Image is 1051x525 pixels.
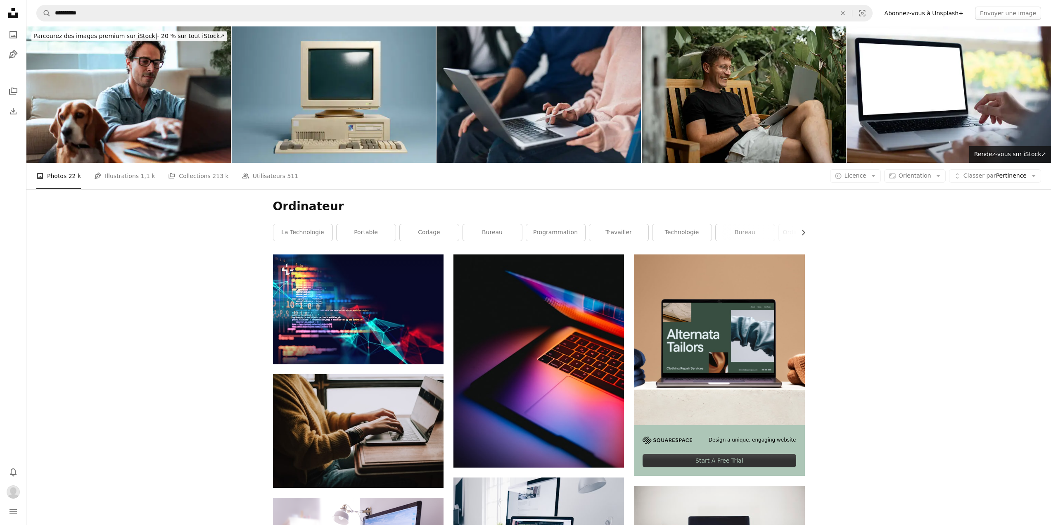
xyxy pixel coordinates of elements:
[273,254,444,364] img: Expérience de la technologie abstraite du code de programmation du développeur de logiciels et du...
[437,26,641,163] img: Femme anonyme utilisant un ordinateur portable
[273,305,444,313] a: Expérience de la technologie abstraite du code de programmation du développeur de logiciels et du...
[94,163,155,189] a: Illustrations 1,1 k
[34,33,157,39] span: Parcourez des images premium sur iStock |
[779,224,838,241] a: ordinateur de bureau
[400,224,459,241] a: codage
[5,504,21,520] button: Menu
[141,171,155,181] span: 1,1 k
[5,83,21,100] a: Collections
[337,224,396,241] a: portable
[709,437,796,444] span: Design a unique, engaging website
[453,357,624,365] a: MacBook Pro turned on
[273,374,444,488] img: personne assise devant l’ordinateur portable
[5,484,21,500] button: Profil
[34,33,225,39] span: - 20 % sur tout iStock ↗
[974,151,1046,157] span: Rendez-vous sur iStock ↗
[847,26,1051,163] img: Maquette d’ordinateur portable à écran vide. Femme d’affaires utilisant et tapant sur un ordinate...
[5,26,21,43] a: Photos
[287,171,298,181] span: 511
[232,26,436,163] img: Retro 90s Beige Home PC Computer
[834,5,852,21] button: Effacer
[716,224,775,241] a: bureau
[26,26,232,46] a: Parcourez des images premium sur iStock|- 20 % sur tout iStock↗
[796,224,805,241] button: faire défiler la liste vers la droite
[589,224,648,241] a: travailler
[899,172,931,179] span: Orientation
[453,254,624,468] img: MacBook Pro turned on
[830,169,881,183] button: Licence
[5,464,21,480] button: Notifications
[526,224,585,241] a: programmation
[36,5,873,21] form: Rechercher des visuels sur tout le site
[273,224,332,241] a: La technologie
[37,5,51,21] button: Rechercher sur Unsplash
[643,454,796,467] div: Start A Free Trial
[634,254,804,425] img: file-1707885205802-88dd96a21c72image
[212,171,228,181] span: 213 k
[463,224,522,241] a: Bureau
[884,169,946,183] button: Orientation
[969,146,1051,163] a: Rendez-vous sur iStock↗
[5,103,21,119] a: Historique de téléchargement
[273,199,805,214] h1: Ordinateur
[949,169,1041,183] button: Classer parPertinence
[963,172,1027,180] span: Pertinence
[643,437,692,444] img: file-1705255347840-230a6ab5bca9image
[634,254,804,476] a: Design a unique, engaging websiteStart A Free Trial
[242,163,299,189] a: Utilisateurs 511
[975,7,1041,20] button: Envoyer une image
[642,26,846,163] img: Un homme parle sur un ordinateur portable dans un jardin tropical, Lombok
[879,7,968,20] a: Abonnez-vous à Unsplash+
[652,224,712,241] a: technologie
[273,427,444,435] a: personne assise devant l’ordinateur portable
[963,172,996,179] span: Classer par
[5,46,21,63] a: Illustrations
[852,5,872,21] button: Recherche de visuels
[7,485,20,499] img: Avatar de l’utilisateur Shelley Montambeault
[26,26,231,163] img: Homme d’âge moyen travaillant confortablement à la maison assis sur le sol avec son chien Beagle ...
[845,172,866,179] span: Licence
[168,163,228,189] a: Collections 213 k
